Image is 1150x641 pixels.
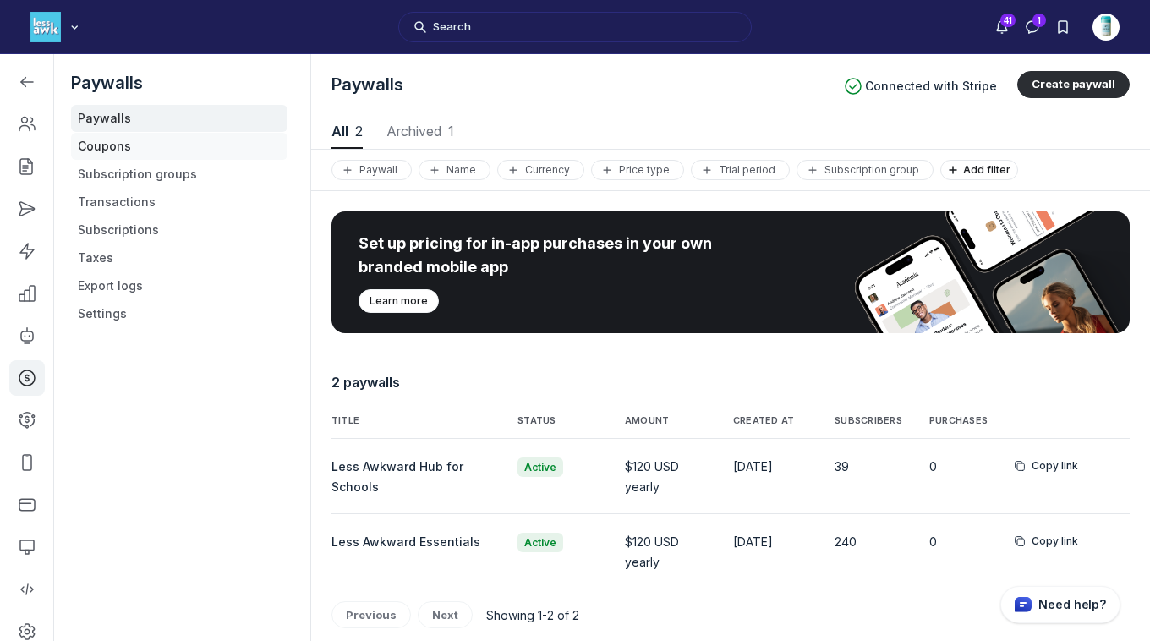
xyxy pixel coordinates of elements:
button: All2 [331,115,363,149]
span: Active [517,533,563,552]
button: Trial period [691,160,790,180]
a: Transactions [71,189,287,216]
a: Subscription groups [71,161,287,188]
a: 39 [835,459,849,474]
span: 1 [448,123,454,140]
button: Notifications [987,12,1017,42]
span: Created at [733,415,794,427]
h5: Paywalls [71,71,287,95]
span: Less Awkward Hub for Schools [331,459,463,494]
button: Less Awkward Hub logo [30,10,83,44]
time: [DATE] [733,534,773,549]
button: Create paywall [1017,71,1130,98]
button: Subscription group [797,160,934,180]
button: Name [419,160,490,180]
a: Export logs [71,272,287,299]
h1: Paywalls [331,73,831,96]
a: Settings [71,300,287,327]
a: 0 [929,459,937,474]
a: Paywalls [71,105,287,132]
header: Page Header [311,54,1150,150]
div: Price type [599,163,676,177]
div: Trial period [698,163,782,177]
span: AMOUNT [625,415,669,427]
button: Circle support widget [1000,586,1120,623]
button: Copy link [1015,457,1078,474]
span: Add filter [963,163,1017,176]
div: Set up pricing for in-app purchases in your own branded mobile app [359,232,731,279]
button: Bookmarks [1048,12,1078,42]
p: Need help? [1038,596,1106,613]
span: Showing 1-2 of 2 [486,608,579,622]
button: Price type [591,160,684,180]
div: Subscription group [804,163,926,177]
div: Name [426,163,483,177]
button: Archived1 [383,115,457,149]
span: TITLE [331,415,359,427]
button: Search [398,12,752,42]
span: Copy link [1032,534,1078,548]
span: Archived [383,124,457,138]
button: Previous [331,601,411,628]
a: Subscriptions [71,216,287,244]
img: Less Awkward Hub logo [30,12,61,42]
span: Subscribers [835,415,902,427]
button: Paywall [331,160,412,180]
a: Taxes [71,244,287,271]
span: Previous [346,608,397,622]
button: Learn more [359,289,439,313]
span: STATUS [517,415,556,427]
a: 0 [929,534,937,549]
time: [DATE] [733,459,773,474]
span: Less Awkward Essentials [331,534,480,549]
button: Copy link [1015,533,1078,550]
a: 240 [835,534,857,549]
span: Copy link [1032,459,1078,473]
span: Next [432,608,458,622]
button: User menu options [1092,14,1120,41]
a: Coupons [71,133,287,160]
span: 2 paywalls [331,374,400,391]
button: Direct messages [1017,12,1048,42]
button: Currency [497,160,584,180]
button: Add filter [940,160,1018,180]
span: 2 [355,123,363,140]
span: All [331,124,363,138]
span: Purchases [929,415,988,427]
span: Active [517,457,563,477]
button: Next [418,601,473,628]
div: Paywall [339,163,404,177]
span: Connected with Stripe [865,78,997,95]
div: Currency [505,163,577,177]
span: $120 USD yearly [625,459,679,494]
span: $120 USD yearly [625,534,679,569]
